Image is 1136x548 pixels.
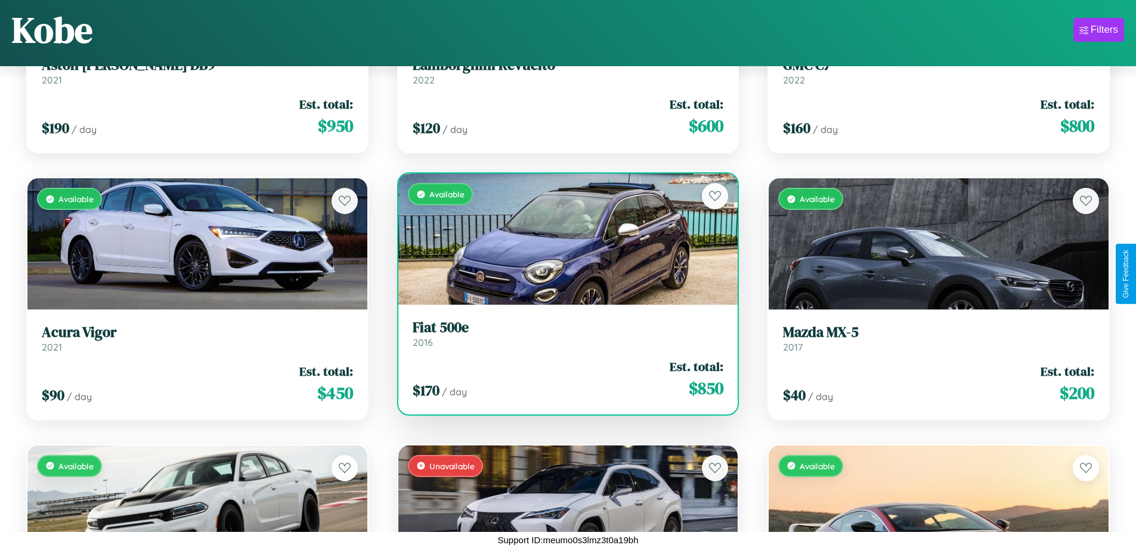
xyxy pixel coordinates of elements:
[800,461,835,471] span: Available
[429,189,465,199] span: Available
[42,324,353,341] h3: Acura Vigor
[42,118,69,138] span: $ 190
[498,532,639,548] p: Support ID: meumo0s3lmz3t0a19bh
[1073,18,1124,42] button: Filters
[58,461,94,471] span: Available
[783,341,803,353] span: 2017
[42,324,353,353] a: Acura Vigor2021
[1122,250,1130,298] div: Give Feedback
[670,95,723,113] span: Est. total:
[318,114,353,138] span: $ 950
[42,341,62,353] span: 2021
[429,461,475,471] span: Unavailable
[670,358,723,375] span: Est. total:
[72,123,97,135] span: / day
[42,57,353,74] h3: Aston [PERSON_NAME] DB9
[413,319,724,348] a: Fiat 500e2016
[299,363,353,380] span: Est. total:
[783,385,806,405] span: $ 40
[783,74,805,86] span: 2022
[783,324,1094,341] h3: Mazda MX-5
[12,5,92,54] h1: Kobe
[442,123,468,135] span: / day
[1060,114,1094,138] span: $ 800
[1041,95,1094,113] span: Est. total:
[413,336,433,348] span: 2016
[299,95,353,113] span: Est. total:
[1060,381,1094,405] span: $ 200
[1041,363,1094,380] span: Est. total:
[413,57,724,86] a: Lamborghini Revuelto2022
[413,118,440,138] span: $ 120
[442,386,467,398] span: / day
[413,319,724,336] h3: Fiat 500e
[813,123,838,135] span: / day
[689,376,723,400] span: $ 850
[1091,24,1118,36] div: Filters
[67,391,92,403] span: / day
[413,74,435,86] span: 2022
[783,57,1094,86] a: GMC C72022
[800,194,835,204] span: Available
[413,380,439,400] span: $ 170
[317,381,353,405] span: $ 450
[58,194,94,204] span: Available
[783,324,1094,353] a: Mazda MX-52017
[808,391,833,403] span: / day
[42,385,64,405] span: $ 90
[42,57,353,86] a: Aston [PERSON_NAME] DB92021
[689,114,723,138] span: $ 600
[783,118,810,138] span: $ 160
[42,74,62,86] span: 2021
